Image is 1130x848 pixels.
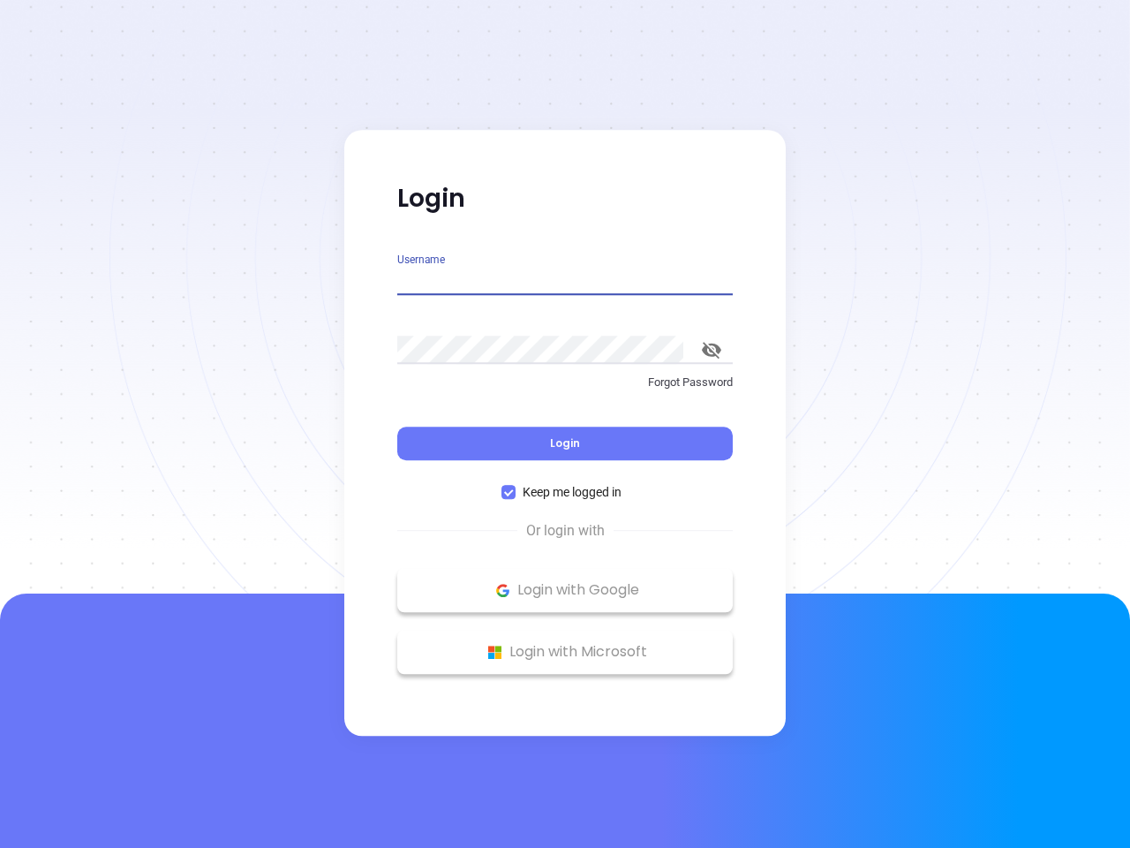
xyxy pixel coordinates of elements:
[517,520,614,541] span: Or login with
[397,630,733,674] button: Microsoft Logo Login with Microsoft
[397,374,733,405] a: Forgot Password
[397,183,733,215] p: Login
[516,482,629,502] span: Keep me logged in
[397,374,733,391] p: Forgot Password
[406,639,724,665] p: Login with Microsoft
[397,568,733,612] button: Google Logo Login with Google
[550,435,580,450] span: Login
[397,427,733,460] button: Login
[492,579,514,602] img: Google Logo
[406,577,724,603] p: Login with Google
[484,641,506,663] img: Microsoft Logo
[690,329,733,371] button: toggle password visibility
[397,254,445,265] label: Username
